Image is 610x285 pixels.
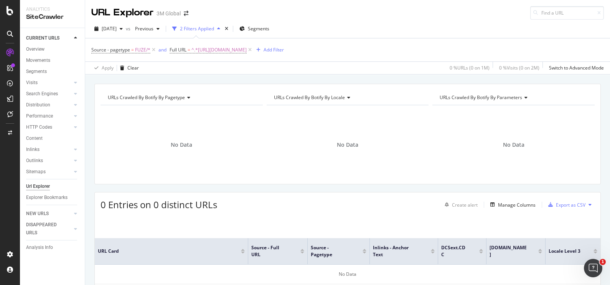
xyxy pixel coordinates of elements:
[556,202,585,208] div: Export as CSV
[545,199,585,211] button: Export as CSV
[251,244,289,258] span: Source - Full URL
[440,94,522,101] span: URLs Crawled By Botify By parameters
[530,6,604,20] input: Find a URL
[490,244,527,258] span: [DOMAIN_NAME]
[26,194,79,202] a: Explorer Bookmarks
[26,34,72,42] a: CURRENT URLS
[438,91,588,104] h4: URLs Crawled By Botify By parameters
[169,23,223,35] button: 2 Filters Applied
[549,65,604,71] div: Switch to Advanced Mode
[26,123,52,131] div: HTTP Codes
[26,221,72,237] a: DISAPPEARED URLS
[253,45,284,55] button: Add Filter
[26,79,38,87] div: Visits
[26,134,79,142] a: Content
[26,56,50,65] div: Movements
[450,65,490,71] div: 0 % URLs ( 0 on 1M )
[26,68,47,76] div: Segments
[26,6,79,13] div: Analytics
[91,6,153,19] div: URL Explorer
[264,46,284,53] div: Add Filter
[102,65,114,71] div: Apply
[26,168,46,176] div: Sitemaps
[248,25,269,32] span: Segments
[452,202,478,208] div: Create alert
[26,182,79,191] a: Url Explorer
[131,46,134,53] span: =
[91,46,130,53] span: Source - pagetype
[337,141,358,149] span: No Data
[95,265,600,284] div: No Data
[171,141,192,149] span: No Data
[132,25,153,32] span: Previous
[26,79,72,87] a: Visits
[26,244,79,252] a: Analysis Info
[180,25,214,32] div: 2 Filters Applied
[442,199,478,211] button: Create alert
[26,168,72,176] a: Sitemaps
[26,13,79,22] div: SiteCrawler
[549,248,582,255] span: locale Level 3
[373,244,419,258] span: Inlinks - Anchor Text
[26,45,45,53] div: Overview
[498,202,536,208] div: Manage Columns
[184,11,188,16] div: arrow-right-arrow-left
[102,25,117,32] span: 2025 Aug. 10th
[26,146,40,154] div: Inlinks
[26,101,50,109] div: Distribution
[26,157,72,165] a: Outlinks
[26,134,43,142] div: Content
[26,101,72,109] a: Distribution
[26,45,79,53] a: Overview
[157,10,181,17] div: 3M Global
[98,248,239,255] span: URL Card
[132,23,163,35] button: Previous
[223,25,230,33] div: times
[26,56,79,65] a: Movements
[441,244,468,258] span: DCSext.CDC
[91,23,126,35] button: [DATE]
[191,45,247,55] span: ^.*[URL][DOMAIN_NAME]
[26,90,72,98] a: Search Engines
[170,46,186,53] span: Full URL
[135,45,150,55] span: FUZE/*
[26,90,58,98] div: Search Engines
[101,198,217,211] span: 0 Entries on 0 distinct URLs
[236,23,272,35] button: Segments
[26,112,53,120] div: Performance
[499,65,539,71] div: 0 % Visits ( 0 on 2M )
[158,46,167,53] button: and
[26,34,59,42] div: CURRENT URLS
[311,244,351,258] span: Source - pagetype
[106,91,256,104] h4: URLs Crawled By Botify By pagetype
[503,141,524,149] span: No Data
[26,210,49,218] div: NEW URLS
[126,25,132,32] span: vs
[600,259,606,265] span: 1
[26,182,50,191] div: Url Explorer
[546,62,604,74] button: Switch to Advanced Mode
[108,94,185,101] span: URLs Crawled By Botify By pagetype
[26,123,72,131] a: HTTP Codes
[26,68,79,76] a: Segments
[487,200,536,209] button: Manage Columns
[117,62,139,74] button: Clear
[91,62,114,74] button: Apply
[26,244,53,252] div: Analysis Info
[26,157,43,165] div: Outlinks
[26,112,72,120] a: Performance
[584,259,602,277] iframe: Intercom live chat
[272,91,422,104] h4: URLs Crawled By Botify By locale
[127,65,139,71] div: Clear
[274,94,345,101] span: URLs Crawled By Botify By locale
[26,146,72,154] a: Inlinks
[26,210,72,218] a: NEW URLS
[26,194,68,202] div: Explorer Bookmarks
[26,221,65,237] div: DISAPPEARED URLS
[188,46,190,53] span: =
